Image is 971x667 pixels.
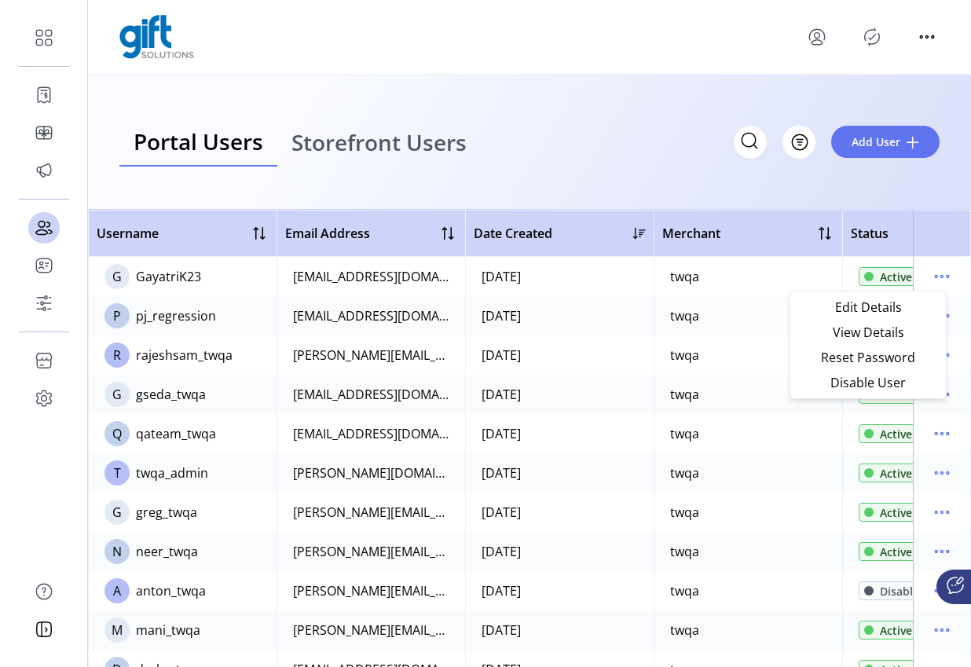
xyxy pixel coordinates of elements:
span: Active [880,426,912,442]
div: anton_twqa [136,581,206,600]
span: Active [880,465,912,482]
span: Active [880,622,912,639]
td: [DATE] [465,375,654,414]
div: twqa [670,306,699,325]
button: Publisher Panel [859,24,885,49]
td: [DATE] [465,414,654,453]
div: mani_twqa [136,621,200,640]
span: Edit Details [803,301,933,313]
span: Portal Users [134,130,263,152]
div: [PERSON_NAME][EMAIL_ADDRESS][DOMAIN_NAME] [293,581,449,600]
td: [DATE] [465,610,654,650]
div: [EMAIL_ADDRESS][DOMAIN_NAME] [293,424,449,443]
li: Disable User [793,370,943,395]
span: Storefront Users [291,131,467,153]
td: [DATE] [465,453,654,493]
button: Filter Button [782,126,815,159]
input: Search [734,126,767,159]
div: twqa [670,464,699,482]
div: twqa [670,424,699,443]
div: [PERSON_NAME][EMAIL_ADDRESS][PERSON_NAME][DOMAIN_NAME] [293,621,449,640]
span: Reset Password [803,351,933,364]
span: View Details [803,326,933,339]
div: [EMAIL_ADDRESS][DOMAIN_NAME] [293,385,449,404]
div: twqa [670,581,699,600]
button: menu [929,500,955,525]
button: menu [929,618,955,643]
div: twqa [670,267,699,286]
div: [EMAIL_ADDRESS][DOMAIN_NAME] [293,267,449,286]
img: logo [119,15,194,59]
div: pj_regression [136,306,216,325]
span: Q [112,424,122,443]
span: G [112,385,122,404]
li: Reset Password [793,345,943,370]
span: P [113,306,121,325]
span: R [113,346,121,365]
li: View Details [793,320,943,345]
td: [DATE] [465,493,654,532]
div: qateam_twqa [136,424,216,443]
span: Active [880,269,912,285]
button: menu [914,24,940,49]
button: menu [929,539,955,564]
div: [PERSON_NAME][DOMAIN_NAME][EMAIL_ADDRESS][DOMAIN_NAME] [293,464,449,482]
td: [DATE] [465,335,654,375]
div: twqa [670,542,699,561]
span: G [112,267,122,286]
div: twqa [670,503,699,522]
td: [DATE] [465,532,654,571]
span: G [112,503,122,522]
div: twqa [670,621,699,640]
button: Add User [831,126,940,158]
span: A [113,581,121,600]
div: twqa_admin [136,464,208,482]
button: menu [804,24,830,49]
button: menu [929,578,955,603]
div: [PERSON_NAME][EMAIL_ADDRESS][PERSON_NAME][DOMAIN_NAME] [293,542,449,561]
td: [DATE] [465,296,654,335]
td: [DATE] [465,257,654,296]
div: GayatriK23 [136,267,201,286]
div: neer_twqa [136,542,198,561]
span: Active [880,544,912,560]
span: N [112,542,122,561]
span: Status [851,224,889,243]
span: Active [880,504,912,521]
span: Add User [852,134,900,150]
li: Edit Details [793,295,943,320]
div: rajeshsam_twqa [136,346,233,365]
div: twqa [670,385,699,404]
span: T [114,464,121,482]
div: [EMAIL_ADDRESS][DOMAIN_NAME] [293,306,449,325]
td: [DATE] [465,571,654,610]
button: menu [929,421,955,446]
a: Storefront Users [277,118,481,167]
div: twqa [670,346,699,365]
button: menu [929,460,955,486]
span: M [112,621,123,640]
button: menu [929,264,955,289]
span: Merchant [662,224,720,243]
span: Username [97,224,159,243]
span: Disabled [880,583,926,599]
span: Disable User [803,376,933,389]
a: Portal Users [119,118,277,167]
div: gseda_twqa [136,385,206,404]
div: greg_twqa [136,503,197,522]
span: Email Address [285,224,370,243]
div: [PERSON_NAME][EMAIL_ADDRESS][PERSON_NAME][DOMAIN_NAME] [293,346,449,365]
div: [PERSON_NAME][EMAIL_ADDRESS][PERSON_NAME][DOMAIN_NAME] [293,503,449,522]
span: Date Created [474,224,552,243]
